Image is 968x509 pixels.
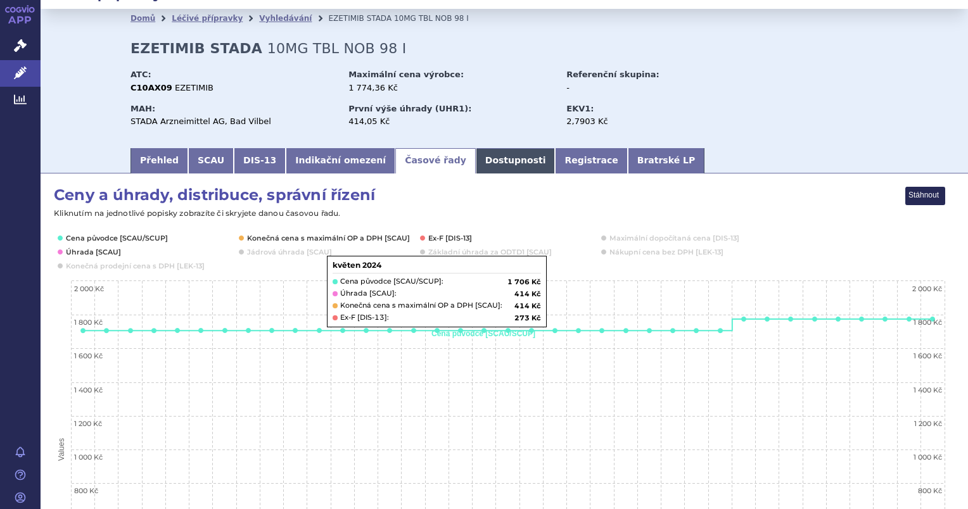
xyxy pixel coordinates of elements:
path: září 2022, 1,706.12. Cena původce [SCAU/SCUP]. [80,328,86,333]
path: prosinec 2023, 1,706.12. Cena původce [SCAU/SCUP]. [435,328,440,333]
path: březen 2023, 1,706.12. Cena původce [SCAU/SCUP]. [222,328,227,333]
button: Show Základní úhrada za ODTD1 [SCAU] [428,247,549,257]
a: Časové řady [395,148,476,173]
div: 2,7903 Kč [566,116,709,127]
path: červenec 2023, 1,706.12. Cena původce [SCAU/SCUP]. [317,328,322,333]
strong: C10AX09 [131,83,172,92]
text: 1 200 Kč [74,419,102,428]
path: říjen 2023, 1,706.12. Cena původce [SCAU/SCUP]. [387,328,392,333]
a: Indikační omezení [286,148,395,173]
path: únor 2024, 1,706.12. Cena původce [SCAU/SCUP]. [481,328,487,333]
text: 1 400 Kč [914,386,942,394]
strong: ATC: [131,70,151,79]
path: listopad 2024, 1,706.12. Cena původce [SCAU/SCUP]. [694,328,699,333]
a: Vyhledávání [259,14,312,23]
path: červen 2024, 1,706.12. Cena původce [SCAU/SCUP]. [576,328,581,333]
text: 1 000 Kč [914,453,942,462]
button: Show Ex-F [DIS-13] [428,233,473,243]
div: 414,05 Kč [348,116,554,127]
path: duben 2025, 1,774.36. Cena původce [SCAU/SCUP]. [812,317,817,322]
path: červen 2025, 1,774.36. Cena původce [SCAU/SCUP]. [859,317,864,322]
path: květen 2024, 1,706.12. Cena původce [SCAU/SCUP]. [552,328,557,333]
text: 1 400 Kč [74,386,103,394]
text: 800 Kč [918,486,942,495]
path: červenec 2024, 1,706.12. Cena původce [SCAU/SCUP]. [599,328,604,333]
a: Bratrské LP [628,148,704,173]
path: říjen 2022, 1,706.12. Cena původce [SCAU/SCUP]. [104,328,109,333]
strong: Maximální cena výrobce: [348,70,464,79]
button: Show Maximální dopočítaná cena [DIS-13] [609,233,737,243]
button: View chart menu, Ceny a úhrady, distribuce, správní řízení [906,187,945,205]
path: prosinec 2022, 1,706.12. Cena původce [SCAU/SCUP]. [151,328,156,333]
text: 1 600 Kč [914,351,942,360]
path: prosinec 2024, 1,706.12. Cena původce [SCAU/SCUP]. [718,328,723,333]
a: Přehled [131,148,188,173]
path: srpen 2024, 1,706.12. Cena původce [SCAU/SCUP]. [623,328,628,333]
path: listopad 2022, 1,706.12. Cena původce [SCAU/SCUP]. [128,328,133,333]
path: září 2024, 1,706.12. Cena původce [SCAU/SCUP]. [647,328,652,333]
path: červen 2023, 1,706.12. Cena původce [SCAU/SCUP]. [293,328,298,333]
text: 1 000 Kč [74,453,103,462]
path: září 2023, 1,706.12. Cena původce [SCAU/SCUP]. [364,328,369,333]
path: leden 2025, 1,774.36. Cena původce [SCAU/SCUP]. [741,317,746,322]
path: duben 2024, 1,706.12. Cena původce [SCAU/SCUP]. [529,328,534,333]
path: duben 2023, 1,706.12. Cena původce [SCAU/SCUP]. [246,328,251,333]
button: Show Jádrová úhrada [SCAU] [247,247,329,257]
button: Show Nákupní cena bez DPH [LEK-13] [609,247,722,257]
a: Domů [131,14,155,23]
text: 2 000 Kč [74,284,104,293]
path: leden 2023, 1,706.12. Cena původce [SCAU/SCUP]. [175,328,180,333]
text: 1 800 Kč [914,318,942,327]
path: květen 2023, 1,706.12. Cena původce [SCAU/SCUP]. [269,328,274,333]
text: 2 000 Kč [912,284,942,293]
path: květen 2025, 1,774.36. Cena původce [SCAU/SCUP]. [836,317,841,322]
button: Show Konečná prodejní cena s DPH [LEK-13] [66,261,202,271]
button: Show Cena původce [SCAU/SCUP] [66,233,166,243]
path: únor 2025, 1,774.36. Cena původce [SCAU/SCUP]. [765,317,770,322]
path: říjen 2024, 1,706.12. Cena původce [SCAU/SCUP]. [670,328,675,333]
span: 10MG TBL NOB 98 I [267,41,407,56]
strong: První výše úhrady (UHR1): [348,104,471,113]
path: březen 2025, 1,774.36. Cena původce [SCAU/SCUP]. [788,317,793,322]
path: listopad 2023, 1,706.12. Cena původce [SCAU/SCUP]. [411,328,416,333]
path: únor 2023, 1,706.12. Cena původce [SCAU/SCUP]. [198,328,203,333]
a: DIS-13 [234,148,286,173]
strong: MAH: [131,104,155,113]
div: STADA Arzneimittel AG, Bad Vilbel [131,116,336,127]
text: 800 Kč [74,486,98,495]
text: Cena původce [SCAU/SCUP] [431,329,535,338]
path: červenec 2025, 1,774.36. Cena původce [SCAU/SCUP]. [882,317,888,322]
div: - [566,82,709,94]
button: Show Konečná cena s maximální OP a DPH [SCAU] [247,233,407,243]
button: Show Úhrada [SCAU] [66,247,118,257]
text: 1 600 Kč [74,351,103,360]
a: Léčivé přípravky [172,14,243,23]
path: srpen 2023, 1,706.12. Cena původce [SCAU/SCUP]. [340,328,345,333]
path: srpen 2025, 1,774.36. Cena původce [SCAU/SCUP]. [907,317,912,322]
strong: EKV1: [566,104,594,113]
strong: Referenční skupina: [566,70,659,79]
path: březen 2024, 1,706.12. Cena původce [SCAU/SCUP]. [506,328,511,333]
a: Registrace [555,148,627,173]
text: Kliknutím na jednotlivé popisky zobrazíte či skryjete danou časovou řadu. [54,208,341,218]
text: Values [57,438,66,461]
span: 10MG TBL NOB 98 I [394,14,469,23]
a: SCAU [188,148,234,173]
div: 1 774,36 Kč [348,82,554,94]
span: EZETIMIB [175,83,213,92]
span: Ceny a úhrady, distribuce, správní řízení [54,185,375,205]
path: leden 2024, 1,706.12. Cena původce [SCAU/SCUP]. [458,328,463,333]
strong: EZETIMIB STADA [131,41,262,56]
text: 1 800 Kč [74,318,103,327]
a: Dostupnosti [476,148,556,173]
text: 1 200 Kč [914,419,942,428]
span: EZETIMIB STADA [328,14,392,23]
